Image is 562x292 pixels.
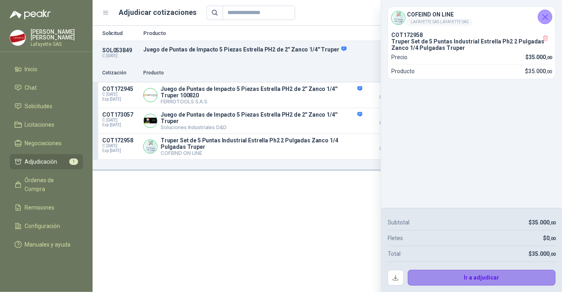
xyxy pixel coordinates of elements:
p: COT172958 [102,137,138,144]
span: 35.000 [532,219,556,226]
p: $ [529,218,556,227]
span: Crédito 30 días [367,95,407,99]
span: C: [DATE] [102,92,138,97]
span: Solicitudes [25,102,53,111]
a: Inicio [10,62,83,77]
h1: Adjudicar cotizaciones [119,7,197,18]
p: FERROTOOLS S.A.S. [161,99,362,105]
p: Producto [143,31,436,36]
a: Adjudicación1 [10,154,83,169]
span: ,00 [546,69,552,74]
span: 0 [546,235,556,241]
span: Adjudicación [25,157,58,166]
p: $ [525,53,552,62]
p: $ [525,67,552,76]
p: Fletes [388,234,403,243]
span: 35.000 [528,68,552,74]
p: C: [DATE] [102,53,138,58]
img: Company Logo [144,88,157,102]
p: Juego de Puntas de Impacto 5 Piezas Estrella PH2 de 2'' Zanco 1/4'' Truper [161,111,362,124]
p: Precio [367,69,407,77]
p: $ 35.000 [367,137,407,151]
p: Cotización [102,69,138,77]
img: Company Logo [144,114,157,127]
p: Juego de Puntas de Impacto 5 Piezas Estrella PH2 de 2'' Zanco 1/4'' Truper 100820 [161,86,362,99]
span: Chat [25,83,37,92]
span: Exp: [DATE] [102,123,138,127]
button: Ir a adjudicar [408,270,556,286]
p: Truper Set de 5 Puntas Industrial Estrella Ph2 2 Pulgadas Zanco 1/4 Pulgadas Truper [161,137,362,150]
a: Negociaciones [10,136,83,151]
a: Licitaciones [10,117,83,132]
span: ,00 [550,252,556,257]
p: $ [529,249,556,258]
a: Chat [10,80,83,95]
a: Configuración [10,218,83,234]
p: COT172945 [102,86,138,92]
a: Solicitudes [10,99,83,114]
span: Licitaciones [25,120,55,129]
a: Órdenes de Compra [10,173,83,197]
span: Configuración [25,222,60,230]
span: Órdenes de Compra [25,176,75,193]
p: $ 30.951 [367,111,407,125]
p: COT172958 [391,32,552,38]
span: Remisiones [25,203,55,212]
p: Precio [391,53,407,62]
span: Exp: [DATE] [102,148,138,153]
p: Producto [391,67,415,76]
p: Producto [143,69,362,77]
span: 35.000 [529,54,552,60]
p: [PERSON_NAME] [PERSON_NAME] [31,29,83,40]
p: SOL053849 [102,47,138,53]
img: Logo peakr [10,10,51,19]
span: Inicio [25,65,38,74]
p: Solicitud [102,31,138,36]
span: Negociaciones [25,139,62,148]
span: Manuales y ayuda [25,240,71,249]
p: $ [543,234,556,243]
p: COFEIND ON LINE [161,150,362,156]
a: Manuales y ayuda [10,237,83,252]
p: Total [388,249,401,258]
p: Lafayette SAS [31,42,83,47]
span: C: [DATE] [102,144,138,148]
span: C: [DATE] [102,118,138,123]
p: Truper Set de 5 Puntas Industrial Estrella Ph2 2 Pulgadas Zanco 1/4 Pulgadas Truper [391,38,552,51]
a: Remisiones [10,200,83,215]
p: Subtotal [388,218,409,227]
span: Crédito 30 días [367,147,407,151]
span: Crédito 30 días [367,121,407,125]
p: COT173057 [102,111,138,118]
span: ,00 [546,55,552,60]
span: Exp: [DATE] [102,97,138,102]
p: Juego de Puntas de Impacto 5 Piezas Estrella PH2 de 2'' Zanco 1/4'' Truper [143,46,436,53]
p: $ 23.996 [367,86,407,99]
span: ,00 [550,220,556,226]
img: Company Logo [10,30,25,45]
span: 35.000 [532,251,556,257]
span: ,00 [550,236,556,241]
img: Company Logo [144,140,157,153]
span: 1 [69,158,78,165]
p: Soluciones Industriales D&D [161,124,362,130]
